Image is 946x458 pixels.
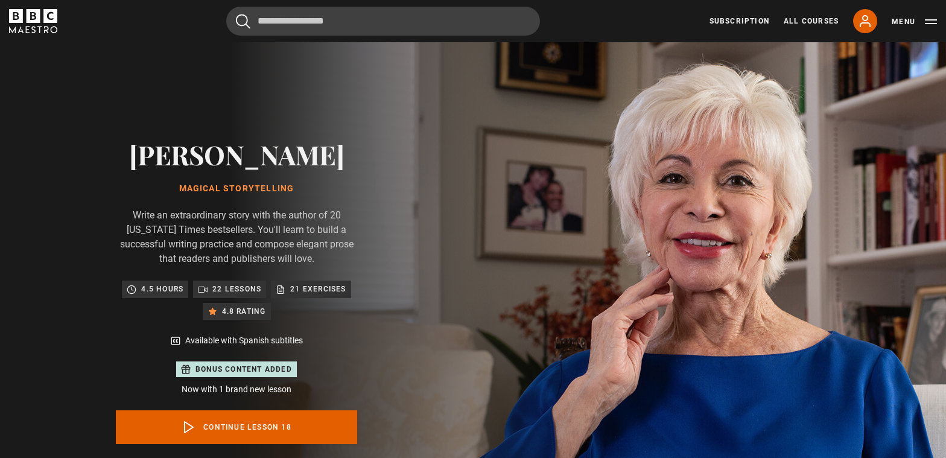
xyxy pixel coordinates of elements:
[9,9,57,33] svg: BBC Maestro
[784,16,839,27] a: All Courses
[290,283,346,295] p: 21 exercises
[222,305,266,317] p: 4.8 rating
[185,334,303,347] p: Available with Spanish subtitles
[116,410,357,444] a: Continue lesson 18
[195,364,292,375] p: Bonus content added
[236,14,250,29] button: Submit the search query
[141,283,183,295] p: 4.5 hours
[116,208,357,266] p: Write an extraordinary story with the author of 20 [US_STATE] Times bestsellers. You'll learn to ...
[116,184,357,194] h1: Magical Storytelling
[709,16,769,27] a: Subscription
[116,139,357,170] h2: [PERSON_NAME]
[226,7,540,36] input: Search
[892,16,937,28] button: Toggle navigation
[116,383,357,396] p: Now with 1 brand new lesson
[212,283,261,295] p: 22 lessons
